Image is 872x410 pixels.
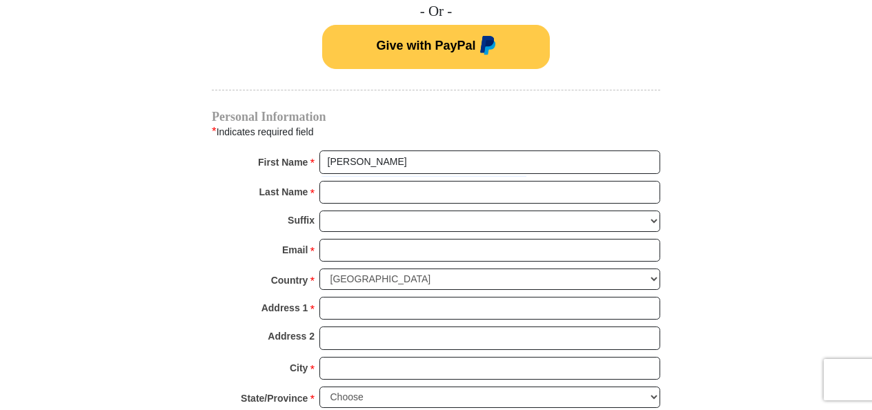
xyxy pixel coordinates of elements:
[258,153,308,172] strong: First Name
[271,271,308,290] strong: Country
[282,240,308,260] strong: Email
[476,36,496,58] img: paypal
[268,326,315,346] strong: Address 2
[212,123,660,141] div: Indicates required field
[376,39,475,52] span: Give with PayPal
[322,25,550,69] button: Give with PayPal
[259,182,308,202] strong: Last Name
[212,3,660,20] h4: - Or -
[288,211,315,230] strong: Suffix
[212,111,660,122] h4: Personal Information
[290,358,308,378] strong: City
[261,298,308,318] strong: Address 1
[241,389,308,408] strong: State/Province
